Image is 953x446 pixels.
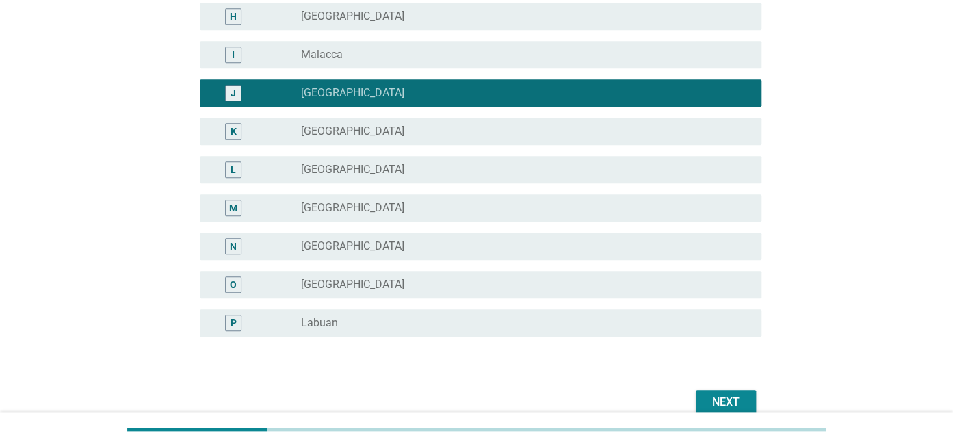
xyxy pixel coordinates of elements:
[301,278,404,291] label: [GEOGRAPHIC_DATA]
[231,124,237,138] div: K
[696,390,756,415] button: Next
[230,9,237,23] div: H
[301,124,404,138] label: [GEOGRAPHIC_DATA]
[301,86,404,100] label: [GEOGRAPHIC_DATA]
[301,10,404,23] label: [GEOGRAPHIC_DATA]
[301,163,404,176] label: [GEOGRAPHIC_DATA]
[230,277,237,291] div: O
[231,315,237,330] div: P
[301,316,338,330] label: Labuan
[230,239,237,253] div: N
[301,239,404,253] label: [GEOGRAPHIC_DATA]
[231,86,236,100] div: J
[232,47,235,62] div: I
[229,200,237,215] div: M
[707,394,745,410] div: Next
[231,162,236,176] div: L
[301,48,343,62] label: Malacca
[301,201,404,215] label: [GEOGRAPHIC_DATA]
